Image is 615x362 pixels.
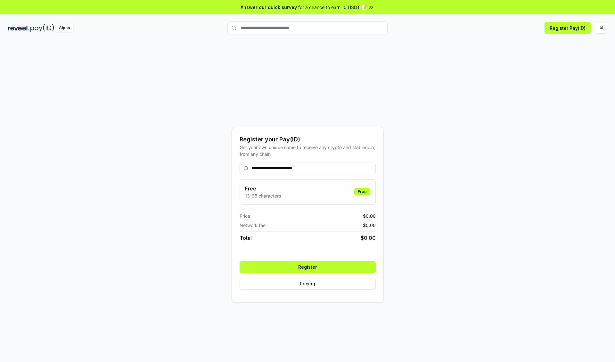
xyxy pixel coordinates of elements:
[240,222,266,229] span: Network fee
[240,213,250,219] span: Price
[354,188,370,195] div: Free
[298,4,367,11] span: for a chance to earn 10 USDT 📝
[363,222,376,229] span: $ 0.00
[240,234,252,242] span: Total
[245,192,281,199] p: 13-25 characters
[241,4,297,11] span: Answer our quick survey
[240,278,376,290] button: Pricing
[545,22,591,34] button: Register Pay(ID)
[240,144,376,157] div: Get your own unique name to receive any crypto and stablecoin, from any chain
[245,185,281,192] h3: Free
[363,213,376,219] span: $ 0.00
[240,135,376,144] div: Register your Pay(ID)
[8,24,29,32] img: reveel_dark
[240,261,376,273] button: Register
[361,234,376,242] span: $ 0.00
[55,24,73,32] div: Alpha
[30,24,54,32] img: pay_id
